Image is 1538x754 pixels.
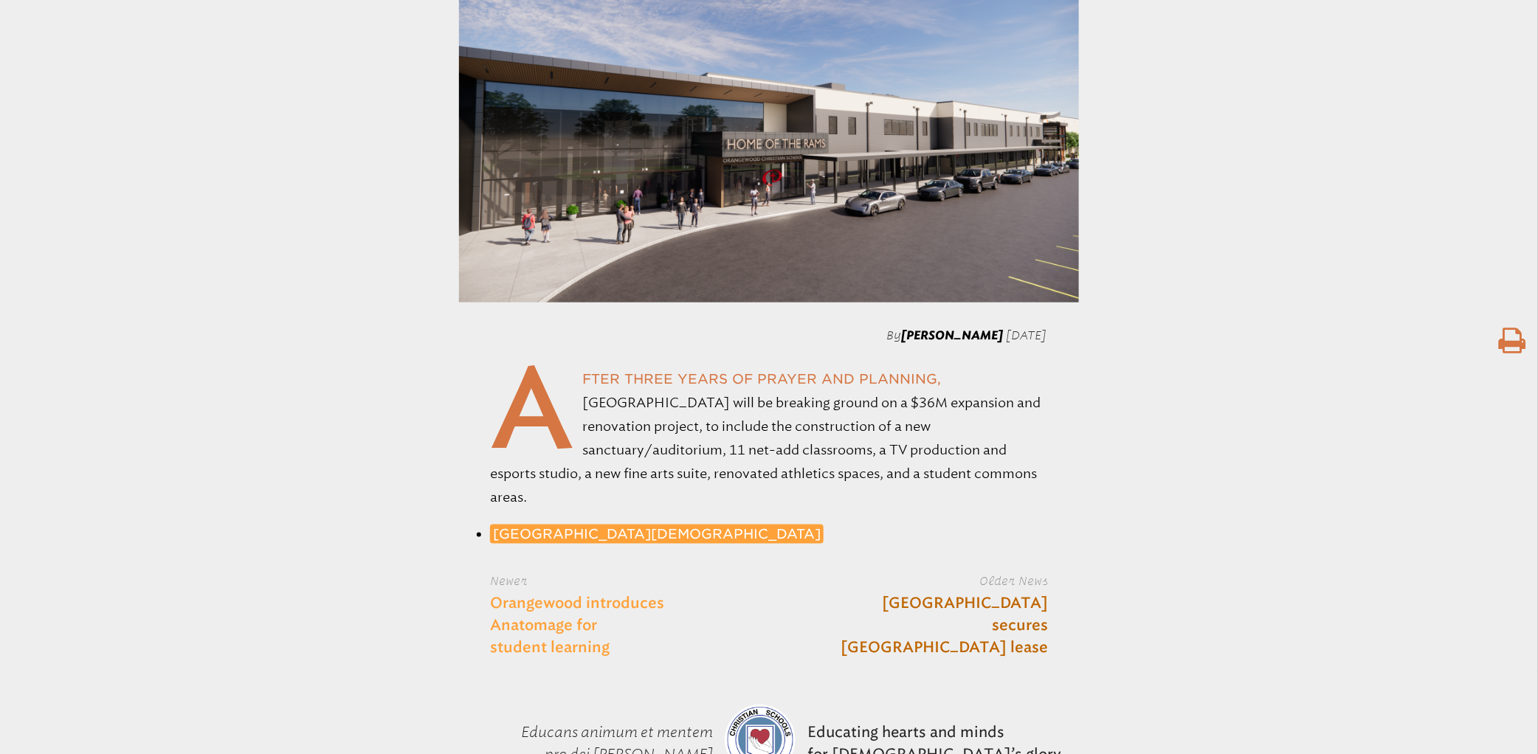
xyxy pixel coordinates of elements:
p: fter three years of prayer and planning, [GEOGRAPHIC_DATA] will be breaking ground on a $36M expa... [490,367,1048,509]
span: By [886,328,901,342]
a: [GEOGRAPHIC_DATA][DEMOGRAPHIC_DATA] [490,525,824,544]
label: Newer [490,572,703,589]
span: [DATE] [1006,328,1046,342]
span: [PERSON_NAME] [901,328,1003,342]
a: Orangewood introduces Anatomage for student learning [490,592,703,659]
a: [GEOGRAPHIC_DATA] secures [GEOGRAPHIC_DATA] lease [835,592,1048,659]
label: Older News [835,572,1048,589]
span: A [490,367,574,448]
